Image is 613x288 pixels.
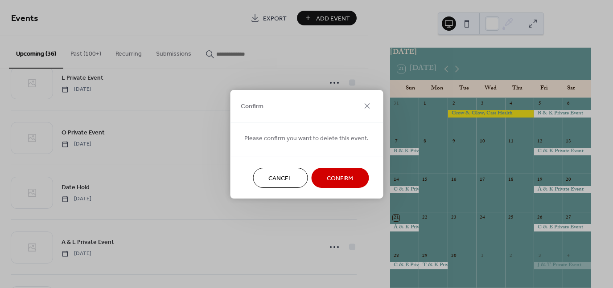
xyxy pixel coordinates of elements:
span: Cancel [268,174,292,183]
span: Please confirm you want to delete this event. [244,134,369,143]
span: Confirm [241,102,263,111]
button: Cancel [253,168,308,188]
button: Confirm [311,168,369,188]
span: Confirm [327,174,353,183]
